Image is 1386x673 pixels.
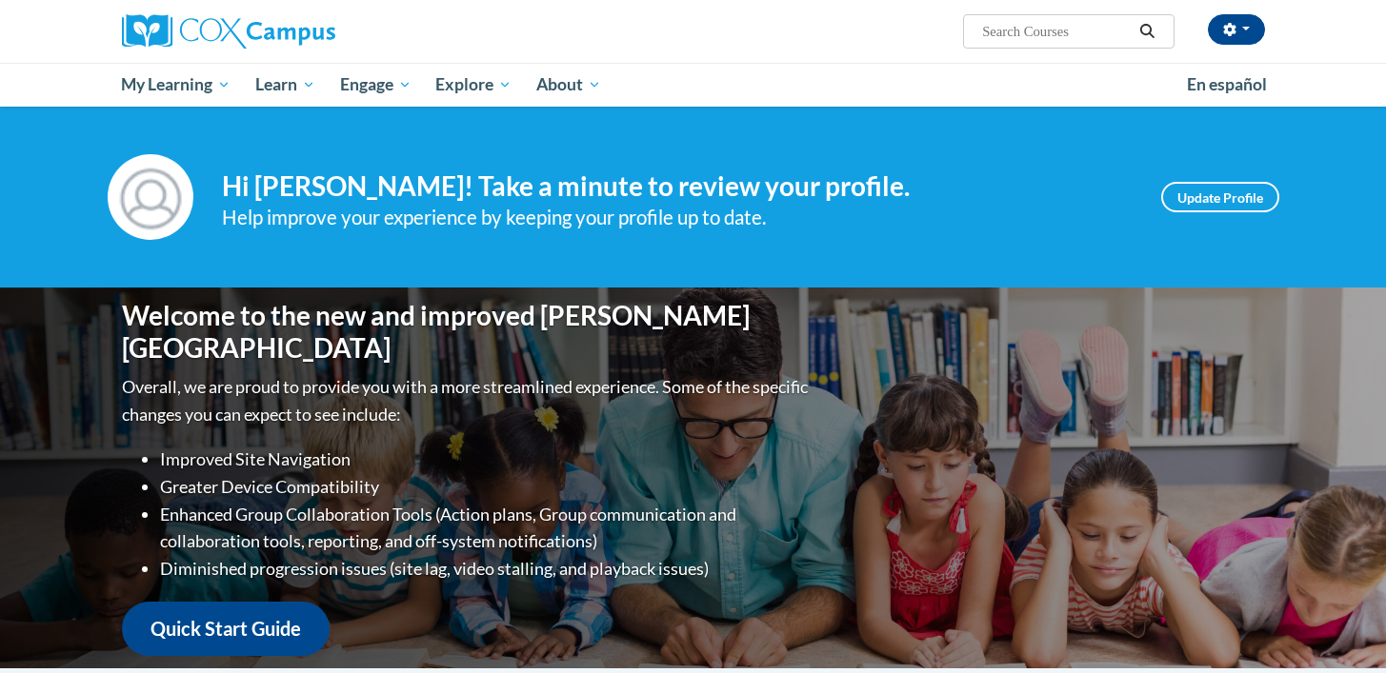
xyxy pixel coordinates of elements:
span: En español [1187,74,1267,94]
span: Explore [435,73,512,96]
a: Cox Campus [122,14,484,49]
a: En español [1175,65,1279,105]
img: Cox Campus [122,14,335,49]
button: Account Settings [1208,14,1265,45]
li: Greater Device Compatibility [160,473,813,501]
a: About [524,63,613,107]
img: Profile Image [108,154,193,240]
span: About [536,73,601,96]
div: Help improve your experience by keeping your profile up to date. [222,202,1133,233]
li: Enhanced Group Collaboration Tools (Action plans, Group communication and collaboration tools, re... [160,501,813,556]
a: Explore [423,63,524,107]
div: Main menu [93,63,1294,107]
button: Search [1133,20,1161,43]
a: Engage [328,63,424,107]
li: Improved Site Navigation [160,445,813,473]
a: Learn [243,63,328,107]
span: Engage [340,73,412,96]
h1: Welcome to the new and improved [PERSON_NAME][GEOGRAPHIC_DATA] [122,300,813,364]
a: Update Profile [1161,182,1279,212]
li: Diminished progression issues (site lag, video stalling, and playback issues) [160,555,813,583]
span: My Learning [121,73,231,96]
input: Search Courses [980,20,1133,43]
h4: Hi [PERSON_NAME]! Take a minute to review your profile. [222,170,1133,203]
span: Learn [255,73,315,96]
p: Overall, we are proud to provide you with a more streamlined experience. Some of the specific cha... [122,373,813,428]
a: Quick Start Guide [122,602,330,656]
a: My Learning [110,63,244,107]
